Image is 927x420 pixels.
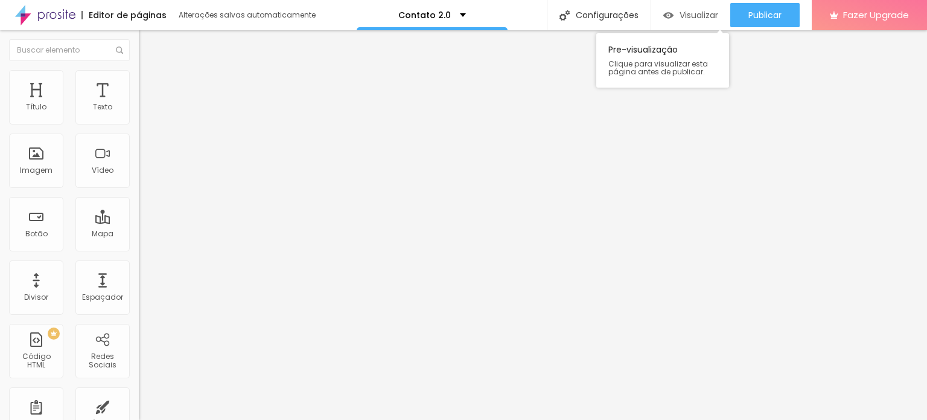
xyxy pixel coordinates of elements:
div: Divisor [24,293,48,302]
div: Botão [25,230,48,238]
button: Visualizar [651,3,730,27]
div: Vídeo [92,166,113,175]
div: Imagem [20,166,53,175]
div: Alterações salvas automaticamente [179,11,317,19]
span: Clique para visualizar esta página antes de publicar. [608,60,717,76]
span: Visualizar [680,10,718,20]
div: Pre-visualização [596,33,729,88]
p: Contato 2.0 [398,11,451,19]
button: Publicar [730,3,800,27]
div: Texto [93,103,112,111]
input: Buscar elemento [9,39,130,61]
span: Publicar [748,10,782,20]
div: Espaçador [82,293,123,302]
div: Mapa [92,230,113,238]
iframe: Editor [139,30,927,420]
div: Código HTML [12,352,60,370]
img: view-1.svg [663,10,674,21]
div: Redes Sociais [78,352,126,370]
div: Editor de páginas [81,11,167,19]
div: Título [26,103,46,111]
span: Fazer Upgrade [843,10,909,20]
img: Icone [559,10,570,21]
img: Icone [116,47,123,54]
